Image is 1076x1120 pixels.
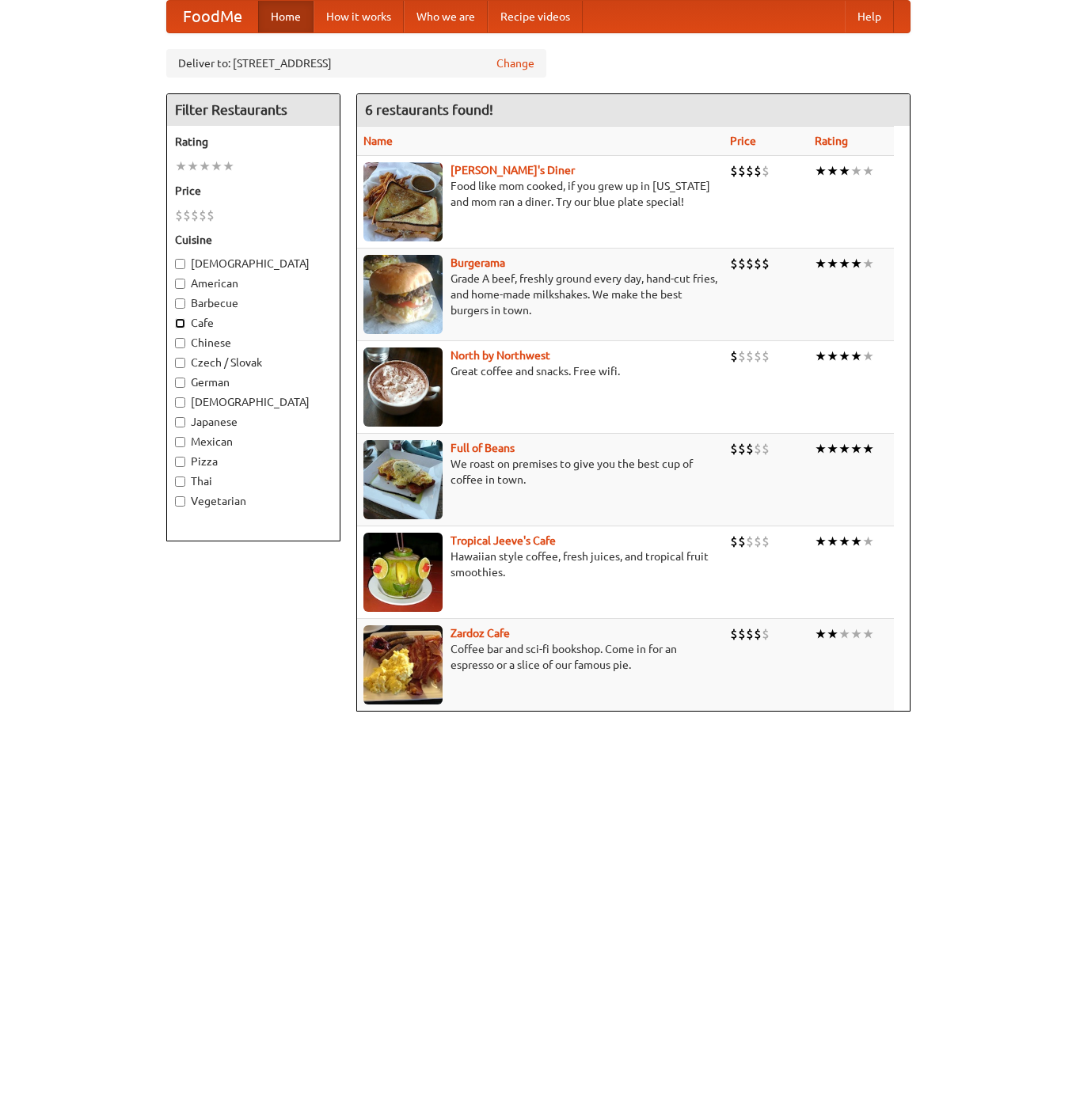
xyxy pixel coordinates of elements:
[827,255,838,272] li: ★
[754,255,762,272] li: $
[363,178,717,210] p: Food like mom cooked, if you grew up in [US_STATE] and mom ran a diner. Try our blue plate special!
[754,625,762,643] li: $
[363,456,717,488] p: We roast on premises to give you the best cup of coffee in town.
[746,162,754,180] li: $
[451,627,510,640] a: Zardoz Cafe
[199,207,207,224] li: $
[175,417,185,427] input: Japanese
[845,1,894,32] a: Help
[175,275,332,291] label: American
[850,533,862,550] li: ★
[746,440,754,457] li: $
[850,625,862,643] li: ★
[363,135,393,147] a: Name
[815,625,827,643] li: ★
[754,347,762,365] li: $
[175,315,332,331] label: Cafe
[850,255,862,272] li: ★
[222,158,234,175] li: ★
[754,533,762,550] li: $
[815,162,827,180] li: ★
[815,533,827,550] li: ★
[175,134,332,150] h5: Rating
[862,533,874,550] li: ★
[762,347,770,365] li: $
[211,158,222,175] li: ★
[730,440,738,457] li: $
[363,440,443,519] img: beans.jpg
[827,625,838,643] li: ★
[175,298,185,309] input: Barbecue
[827,162,838,180] li: ★
[451,534,556,547] b: Tropical Jeeve's Cafe
[762,440,770,457] li: $
[746,533,754,550] li: $
[451,442,515,454] a: Full of Beans
[175,355,332,370] label: Czech / Slovak
[175,496,185,507] input: Vegetarian
[175,183,332,199] h5: Price
[815,135,848,147] a: Rating
[175,335,332,351] label: Chinese
[175,232,332,248] h5: Cuisine
[488,1,583,32] a: Recipe videos
[827,440,838,457] li: ★
[363,533,443,612] img: jeeves.jpg
[827,533,838,550] li: ★
[175,279,185,289] input: American
[838,625,850,643] li: ★
[815,440,827,457] li: ★
[167,1,258,32] a: FoodMe
[175,394,332,410] label: [DEMOGRAPHIC_DATA]
[730,533,738,550] li: $
[838,347,850,365] li: ★
[363,162,443,241] img: sallys.jpg
[175,374,332,390] label: German
[738,625,746,643] li: $
[363,641,717,673] p: Coffee bar and sci-fi bookshop. Come in for an espresso or a slice of our famous pie.
[258,1,314,32] a: Home
[862,347,874,365] li: ★
[183,207,191,224] li: $
[738,347,746,365] li: $
[175,295,332,311] label: Barbecue
[838,440,850,457] li: ★
[738,162,746,180] li: $
[862,162,874,180] li: ★
[191,207,199,224] li: $
[850,347,862,365] li: ★
[363,363,717,379] p: Great coffee and snacks. Free wifi.
[762,162,770,180] li: $
[363,347,443,427] img: north.jpg
[862,255,874,272] li: ★
[175,207,183,224] li: $
[762,533,770,550] li: $
[862,625,874,643] li: ★
[746,625,754,643] li: $
[754,440,762,457] li: $
[451,164,575,177] a: [PERSON_NAME]'s Diner
[738,255,746,272] li: $
[207,207,215,224] li: $
[762,625,770,643] li: $
[175,473,332,489] label: Thai
[363,625,443,704] img: zardoz.jpg
[738,533,746,550] li: $
[815,255,827,272] li: ★
[730,625,738,643] li: $
[175,476,185,487] input: Thai
[850,162,862,180] li: ★
[175,414,332,430] label: Japanese
[754,162,762,180] li: $
[730,162,738,180] li: $
[363,549,717,580] p: Hawaiian style coffee, fresh juices, and tropical fruit smoothies.
[862,440,874,457] li: ★
[730,135,756,147] a: Price
[166,49,546,78] div: Deliver to: [STREET_ADDRESS]
[850,440,862,457] li: ★
[175,338,185,348] input: Chinese
[762,255,770,272] li: $
[314,1,404,32] a: How it works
